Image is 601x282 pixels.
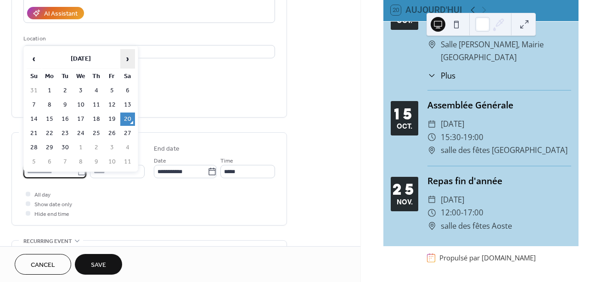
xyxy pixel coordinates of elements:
td: 1 [42,84,57,97]
span: salle des fêtes [GEOGRAPHIC_DATA] [441,144,567,157]
td: 5 [105,84,119,97]
div: ​ [427,131,436,144]
span: Time [220,156,233,166]
td: 20 [120,113,135,126]
td: 7 [58,155,73,169]
div: oct. [397,17,412,24]
td: 26 [105,127,119,140]
td: 28 [27,141,41,154]
span: [DATE] [441,118,464,131]
span: 12:00 [441,206,461,220]
div: Location [23,34,273,44]
div: oct. [397,123,412,130]
th: Su [27,70,41,83]
td: 9 [58,98,73,112]
span: salle des fêtes Aoste [441,220,512,233]
div: ​ [427,220,436,233]
span: › [121,50,135,68]
td: 8 [42,98,57,112]
td: 10 [73,98,88,112]
td: 15 [42,113,57,126]
td: 27 [120,127,135,140]
td: 29 [42,141,57,154]
span: Recurring event [23,237,72,246]
span: [DATE] [441,193,464,207]
span: Cancel [31,260,55,270]
th: [DATE] [42,49,119,69]
th: Mo [42,70,57,83]
span: ‹ [27,50,41,68]
td: 4 [89,84,104,97]
td: 7 [27,98,41,112]
button: Cancel [15,254,71,275]
td: 2 [58,84,73,97]
td: 13 [120,98,135,112]
td: 1 [73,141,88,154]
td: 4 [120,141,135,154]
span: 15:30 [441,131,461,144]
td: 12 [105,98,119,112]
span: 17:00 [463,206,483,220]
td: 2 [89,141,104,154]
td: 31 [27,84,41,97]
div: 25 [393,182,417,196]
span: Show date only [34,200,72,209]
div: ​ [427,206,436,220]
button: AI Assistant [27,7,84,19]
td: 6 [120,84,135,97]
span: Salle [PERSON_NAME], Mairie [GEOGRAPHIC_DATA] [441,38,571,64]
div: Repas fin d'année [427,175,571,188]
div: Assemblée Générale [427,99,571,112]
td: 30 [58,141,73,154]
td: 10 [105,155,119,169]
th: Sa [120,70,135,83]
td: 3 [105,141,119,154]
td: 18 [89,113,104,126]
td: 19 [105,113,119,126]
div: nov. [397,198,413,205]
div: ​ [427,144,436,157]
div: ​ [427,193,436,207]
td: 11 [120,155,135,169]
span: Plus [441,70,455,81]
td: 14 [27,113,41,126]
td: 5 [27,155,41,169]
div: ​ [427,70,436,81]
td: 22 [42,127,57,140]
div: End date [154,144,180,154]
div: ​ [427,38,436,51]
td: 6 [42,155,57,169]
div: 15 [394,107,415,121]
th: Fr [105,70,119,83]
th: Th [89,70,104,83]
td: 3 [73,84,88,97]
div: AI Assistant [44,9,78,19]
td: 9 [89,155,104,169]
button: Save [75,254,122,275]
span: - [461,131,463,144]
td: 21 [27,127,41,140]
div: Propulsé par [439,253,536,262]
th: We [73,70,88,83]
span: All day [34,190,51,200]
span: - [461,206,463,220]
span: Save [91,260,106,270]
td: 24 [73,127,88,140]
td: 25 [89,127,104,140]
th: Tu [58,70,73,83]
a: [DOMAIN_NAME] [482,253,536,262]
span: Date [154,156,166,166]
button: ​Plus [427,70,455,81]
td: 16 [58,113,73,126]
div: ​ [427,118,436,131]
td: 17 [73,113,88,126]
span: Hide end time [34,209,69,219]
td: 11 [89,98,104,112]
td: 23 [58,127,73,140]
span: 19:00 [463,131,483,144]
td: 8 [73,155,88,169]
